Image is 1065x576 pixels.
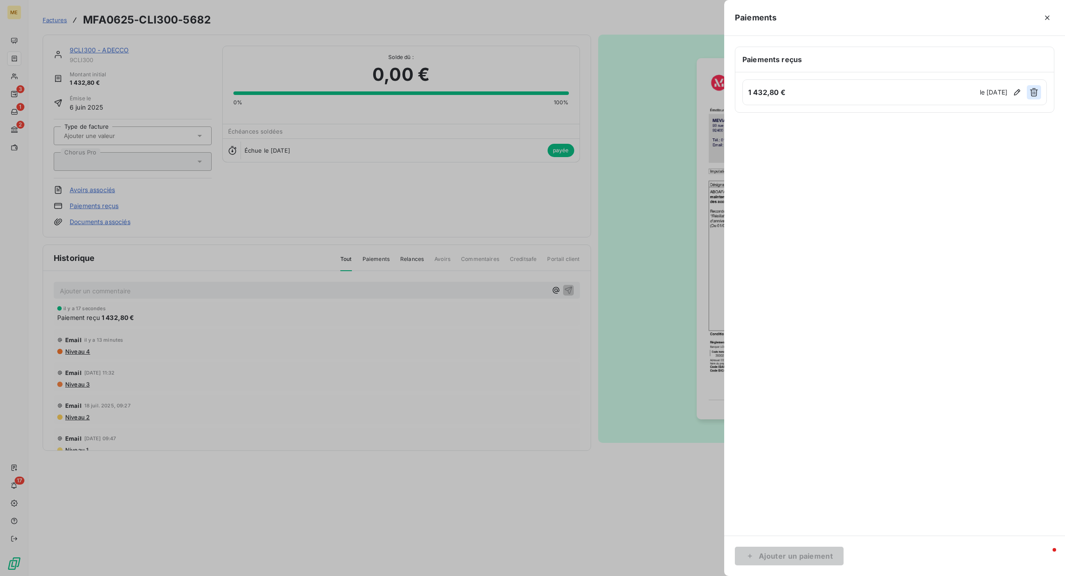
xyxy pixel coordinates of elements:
button: Ajouter un paiement [735,547,844,565]
span: le [DATE] [980,88,1007,97]
iframe: Intercom live chat [1035,546,1056,567]
h5: Paiements [735,12,777,24]
h6: 1 432,80 € [748,87,977,98]
h6: Paiements reçus [742,54,1047,65]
